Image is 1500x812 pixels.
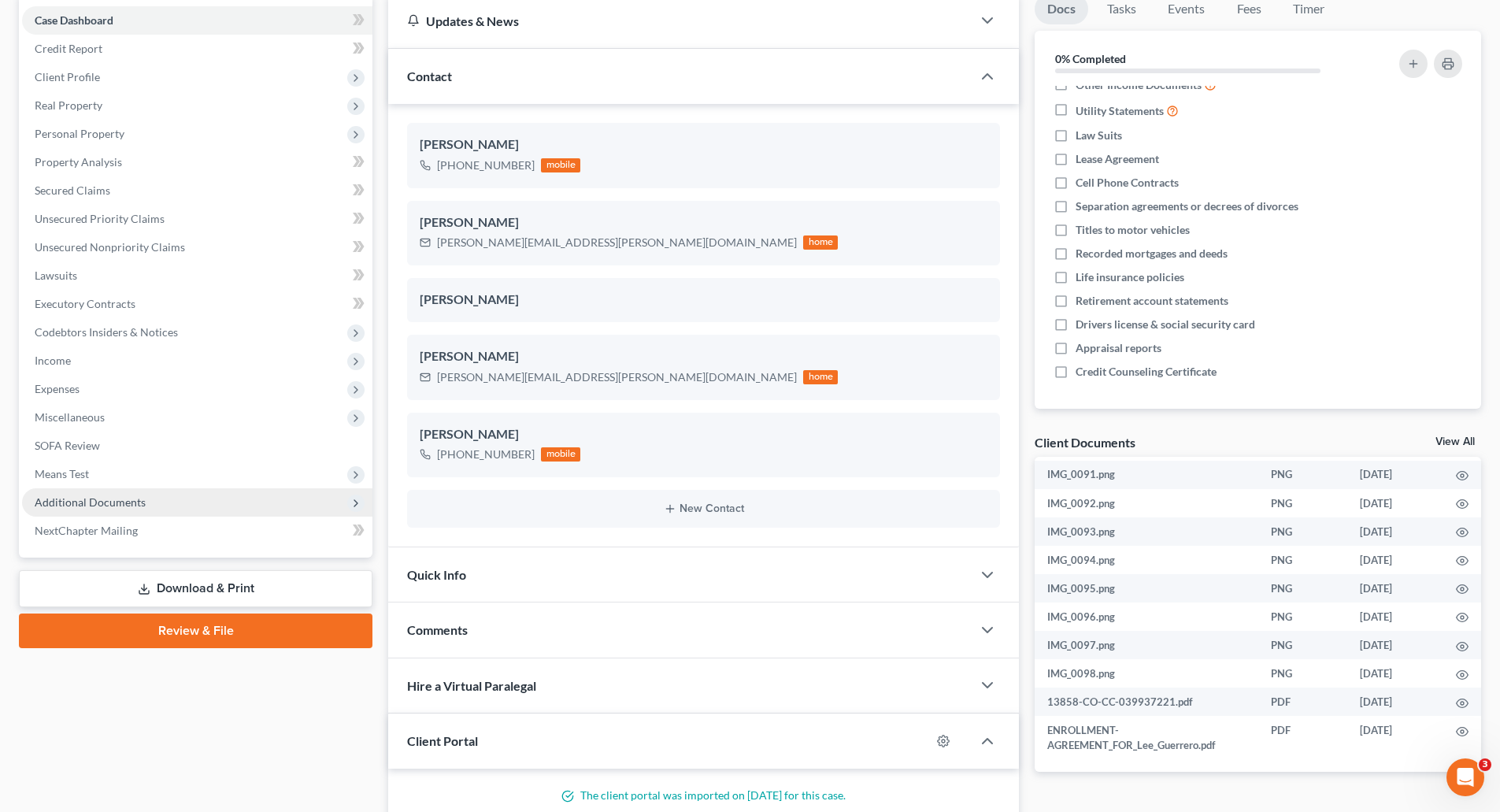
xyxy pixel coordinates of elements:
td: IMG_0094.png [1035,546,1258,574]
span: Contact [407,69,452,83]
td: ENROLLMENT-AGREEMENT_FOR_Lee_Guerrero.pdf [1035,716,1258,759]
td: PNG [1258,603,1347,631]
div: mobile [541,447,580,462]
p: The client portal was imported on [DATE] for this case. [407,788,1000,803]
span: Additional Documents [35,495,146,509]
div: [PERSON_NAME] [420,291,987,310]
a: Secured Claims [22,176,372,205]
a: Executory Contracts [22,290,372,318]
td: PDF [1258,716,1347,759]
td: IMG_0091.png [1035,461,1258,489]
td: [DATE] [1347,461,1443,489]
span: Property Analysis [35,155,122,169]
div: Client Documents [1035,434,1135,450]
span: Credit Counseling Certificate [1076,364,1217,380]
div: home [803,370,838,384]
a: NextChapter Mailing [22,517,372,545]
span: Lease Agreement [1076,151,1159,167]
span: Retirement account statements [1076,293,1228,309]
td: PNG [1258,489,1347,517]
a: Credit Report [22,35,372,63]
a: View All [1435,436,1475,447]
span: Codebtors Insiders & Notices [35,325,178,339]
div: [PERSON_NAME][EMAIL_ADDRESS][PERSON_NAME][DOMAIN_NAME] [437,369,797,385]
span: Expenses [35,382,80,395]
span: Quick Info [407,567,466,582]
span: Credit Report [35,42,102,55]
strong: 0% Completed [1055,52,1126,65]
a: Property Analysis [22,148,372,176]
td: IMG_0096.png [1035,603,1258,631]
span: Lawsuits [35,269,77,282]
td: PNG [1258,659,1347,688]
span: Separation agreements or decrees of divorces [1076,198,1298,214]
a: Unsecured Priority Claims [22,205,372,233]
span: Case Dashboard [35,13,113,27]
td: IMG_0097.png [1035,631,1258,659]
span: Miscellaneous [35,410,105,424]
td: [DATE] [1347,574,1443,603]
a: SOFA Review [22,432,372,460]
span: Income [35,354,71,367]
span: Hire a Virtual Paralegal [407,678,536,693]
span: Law Suits [1076,128,1122,143]
span: Means Test [35,467,89,480]
div: Updates & News [407,13,953,29]
span: Real Property [35,98,102,112]
td: [DATE] [1347,716,1443,759]
div: [PERSON_NAME][EMAIL_ADDRESS][PERSON_NAME][DOMAIN_NAME] [437,235,797,250]
td: IMG_0092.png [1035,489,1258,517]
span: SOFA Review [35,439,100,452]
td: PNG [1258,461,1347,489]
div: [PHONE_NUMBER] [437,158,535,173]
span: Comments [407,622,468,637]
span: Life insurance policies [1076,269,1184,285]
span: Secured Claims [35,184,110,197]
td: PNG [1258,631,1347,659]
span: Recorded mortgages and deeds [1076,246,1228,261]
div: [PERSON_NAME] [420,425,987,444]
td: PDF [1258,688,1347,716]
td: [DATE] [1347,546,1443,574]
span: Utility Statements [1076,103,1164,119]
span: 3 [1479,758,1491,771]
td: [DATE] [1347,688,1443,716]
td: PNG [1258,574,1347,603]
td: PNG [1258,517,1347,546]
span: Cell Phone Contracts [1076,175,1179,191]
div: mobile [541,158,580,172]
td: 13858-CO-CC-039937221.pdf [1035,688,1258,716]
td: [DATE] [1347,517,1443,546]
span: Personal Property [35,127,124,140]
div: [PERSON_NAME] [420,213,987,232]
span: Drivers license & social security card [1076,317,1255,332]
a: Unsecured Nonpriority Claims [22,233,372,261]
span: Unsecured Priority Claims [35,212,165,225]
a: Lawsuits [22,261,372,290]
span: Appraisal reports [1076,340,1161,356]
span: Executory Contracts [35,297,135,310]
span: Client Portal [407,733,478,748]
div: home [803,235,838,250]
td: [DATE] [1347,489,1443,517]
span: Titles to motor vehicles [1076,222,1190,238]
span: NextChapter Mailing [35,524,138,537]
td: [DATE] [1347,659,1443,688]
td: PNG [1258,546,1347,574]
button: New Contact [420,502,987,515]
td: IMG_0098.png [1035,659,1258,688]
td: IMG_0093.png [1035,517,1258,546]
a: Download & Print [19,570,372,607]
td: [DATE] [1347,603,1443,631]
span: Unsecured Nonpriority Claims [35,240,185,254]
div: [PERSON_NAME] [420,135,987,154]
span: Client Profile [35,70,100,83]
td: IMG_0095.png [1035,574,1258,603]
a: Review & File [19,614,372,648]
a: Case Dashboard [22,6,372,35]
iframe: Intercom live chat [1446,758,1484,796]
td: [DATE] [1347,631,1443,659]
div: [PHONE_NUMBER] [437,447,535,462]
div: [PERSON_NAME] [420,347,987,366]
